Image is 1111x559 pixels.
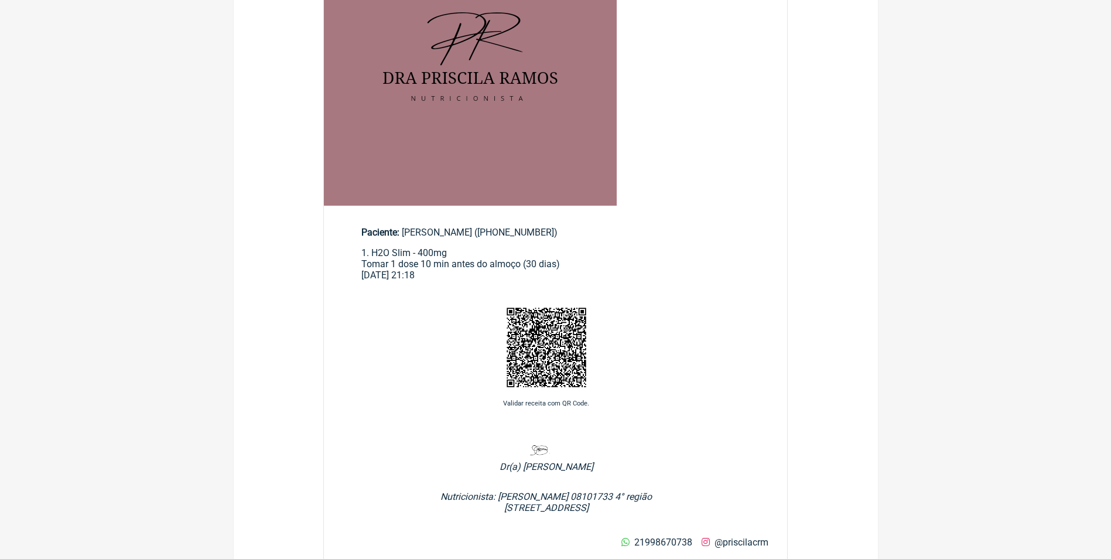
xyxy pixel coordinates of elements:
div: 1. H2O Slim - 400mg Tomar 1 dose 10 min antes do almoço (30 dias) [361,247,750,270]
p: Nutricionista: [PERSON_NAME] 08101733 4° região [STREET_ADDRESS] [324,491,769,513]
a: 21998670738 [621,537,692,548]
div: [DATE] 21:18 [361,270,750,281]
p: Validar receita com QR Code. [324,400,769,407]
div: [PERSON_NAME] ([PHONE_NUMBER]) [361,227,750,238]
span: 21998670738 [634,537,692,548]
a: @priscilacrm [702,537,768,548]
span: @priscilacrm [715,537,768,548]
img: CWdz85qrjquiKruiKvhf6X1gZEucW++QVAAAAAElFTkSuQmCC [502,304,590,391]
p: Dr(a) [PERSON_NAME] [324,461,769,472]
span: Paciente: [361,227,399,238]
img: ByYEShT7IENyAAAAAElFTkSuQmCC [524,441,569,459]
